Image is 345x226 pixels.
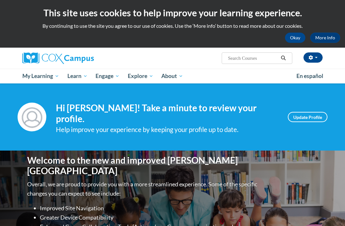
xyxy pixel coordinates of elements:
div: Main menu [18,69,327,83]
button: Okay [285,33,305,43]
a: Update Profile [288,112,327,122]
a: About [157,69,188,83]
a: Cox Campus [22,52,116,64]
a: More Info [310,33,340,43]
a: Learn [63,69,92,83]
li: Improved Site Navigation [40,204,259,213]
a: Explore [124,69,157,83]
div: Help improve your experience by keeping your profile up to date. [56,124,278,135]
span: About [161,72,183,80]
img: Cox Campus [22,52,94,64]
h1: Welcome to the new and improved [PERSON_NAME][GEOGRAPHIC_DATA] [27,155,259,176]
a: En español [292,69,327,83]
p: Overall, we are proud to provide you with a more streamlined experience. Some of the specific cha... [27,180,259,198]
span: Explore [128,72,153,80]
span: My Learning [22,72,59,80]
h2: This site uses cookies to help improve your learning experience. [5,6,340,19]
input: Search Courses [227,54,279,62]
span: En español [296,73,323,79]
a: Engage [91,69,124,83]
li: Greater Device Compatibility [40,213,259,222]
iframe: Button to launch messaging window [319,200,340,221]
span: Engage [96,72,119,80]
h4: Hi [PERSON_NAME]! Take a minute to review your profile. [56,103,278,124]
p: By continuing to use the site you agree to our use of cookies. Use the ‘More info’ button to read... [5,22,340,29]
button: Search [279,54,288,62]
button: Account Settings [303,52,323,63]
span: Learn [67,72,88,80]
a: My Learning [18,69,63,83]
img: Profile Image [18,103,46,131]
